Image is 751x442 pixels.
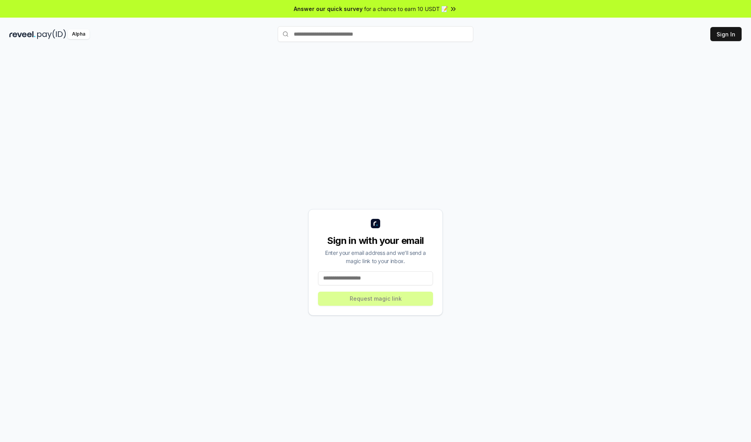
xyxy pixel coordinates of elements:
button: Sign In [710,27,742,41]
img: reveel_dark [9,29,36,39]
img: pay_id [37,29,66,39]
div: Sign in with your email [318,235,433,247]
img: logo_small [371,219,380,228]
span: for a chance to earn 10 USDT 📝 [364,5,448,13]
div: Enter your email address and we’ll send a magic link to your inbox. [318,249,433,265]
div: Alpha [68,29,90,39]
span: Answer our quick survey [294,5,363,13]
